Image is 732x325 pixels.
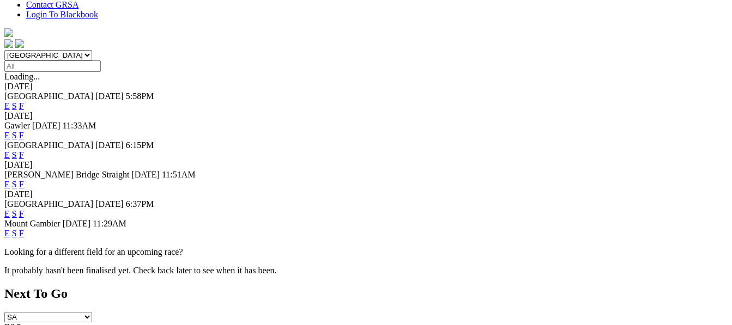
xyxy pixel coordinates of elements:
[4,150,10,160] a: E
[19,209,24,218] a: F
[12,229,17,238] a: S
[4,247,728,257] p: Looking for a different field for an upcoming race?
[95,199,124,209] span: [DATE]
[26,10,98,19] a: Login To Blackbook
[126,199,154,209] span: 6:37PM
[19,101,24,111] a: F
[126,91,154,101] span: 5:58PM
[4,131,10,140] a: E
[63,121,96,130] span: 11:33AM
[4,91,93,101] span: [GEOGRAPHIC_DATA]
[4,82,728,91] div: [DATE]
[4,180,10,189] a: E
[12,180,17,189] a: S
[4,189,728,199] div: [DATE]
[95,91,124,101] span: [DATE]
[4,111,728,121] div: [DATE]
[12,209,17,218] a: S
[4,209,10,218] a: E
[4,219,61,228] span: Mount Gambier
[131,170,160,179] span: [DATE]
[93,219,126,228] span: 11:29AM
[4,121,30,130] span: Gawler
[162,170,196,179] span: 11:51AM
[15,39,24,48] img: twitter.svg
[12,101,17,111] a: S
[95,140,124,150] span: [DATE]
[126,140,154,150] span: 6:15PM
[4,39,13,48] img: facebook.svg
[63,219,91,228] span: [DATE]
[4,140,93,150] span: [GEOGRAPHIC_DATA]
[12,150,17,160] a: S
[4,199,93,209] span: [GEOGRAPHIC_DATA]
[4,266,277,275] partial: It probably hasn't been finalised yet. Check back later to see when it has been.
[19,131,24,140] a: F
[19,229,24,238] a: F
[19,150,24,160] a: F
[4,229,10,238] a: E
[32,121,61,130] span: [DATE]
[4,286,728,301] h2: Next To Go
[19,180,24,189] a: F
[12,131,17,140] a: S
[4,60,101,72] input: Select date
[4,170,129,179] span: [PERSON_NAME] Bridge Straight
[4,160,728,170] div: [DATE]
[4,72,40,81] span: Loading...
[4,28,13,37] img: logo-grsa-white.png
[4,101,10,111] a: E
